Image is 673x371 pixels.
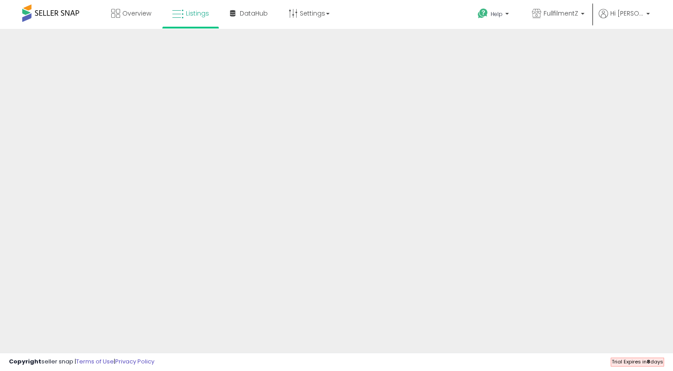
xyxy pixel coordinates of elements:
span: Listings [186,9,209,18]
span: Overview [122,9,151,18]
a: Privacy Policy [115,357,154,366]
b: 8 [647,358,650,365]
a: Hi [PERSON_NAME] [599,9,650,29]
span: Hi [PERSON_NAME] [610,9,644,18]
a: Help [471,1,518,29]
span: Help [491,10,503,18]
i: Get Help [477,8,488,19]
div: seller snap | | [9,358,154,366]
strong: Copyright [9,357,41,366]
span: DataHub [240,9,268,18]
span: FullfilmentZ [544,9,578,18]
span: Trial Expires in days [612,358,663,365]
a: Terms of Use [76,357,114,366]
